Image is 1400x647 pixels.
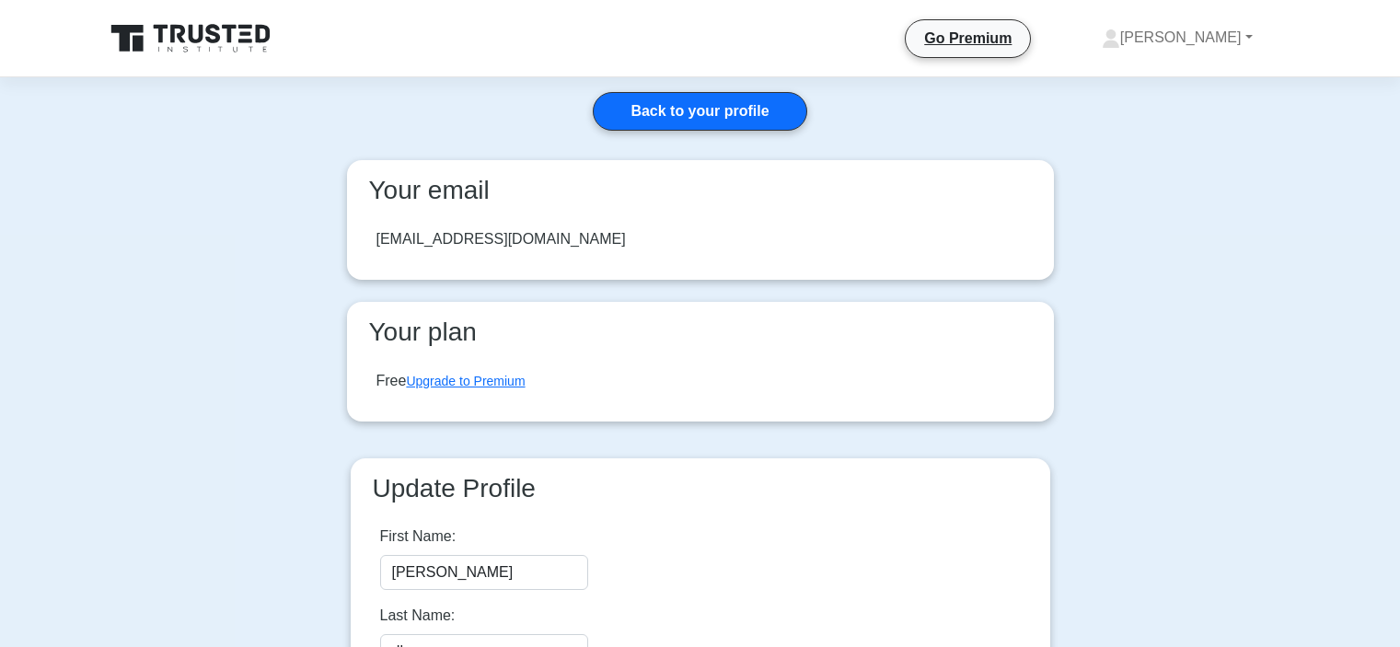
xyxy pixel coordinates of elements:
[406,374,525,388] a: Upgrade to Premium
[1058,19,1297,56] a: [PERSON_NAME]
[380,605,456,627] label: Last Name:
[365,473,1036,504] h3: Update Profile
[380,526,457,548] label: First Name:
[376,370,526,392] div: Free
[362,317,1039,348] h3: Your plan
[593,92,806,131] a: Back to your profile
[362,175,1039,206] h3: Your email
[376,228,626,250] div: [EMAIL_ADDRESS][DOMAIN_NAME]
[913,27,1023,50] a: Go Premium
